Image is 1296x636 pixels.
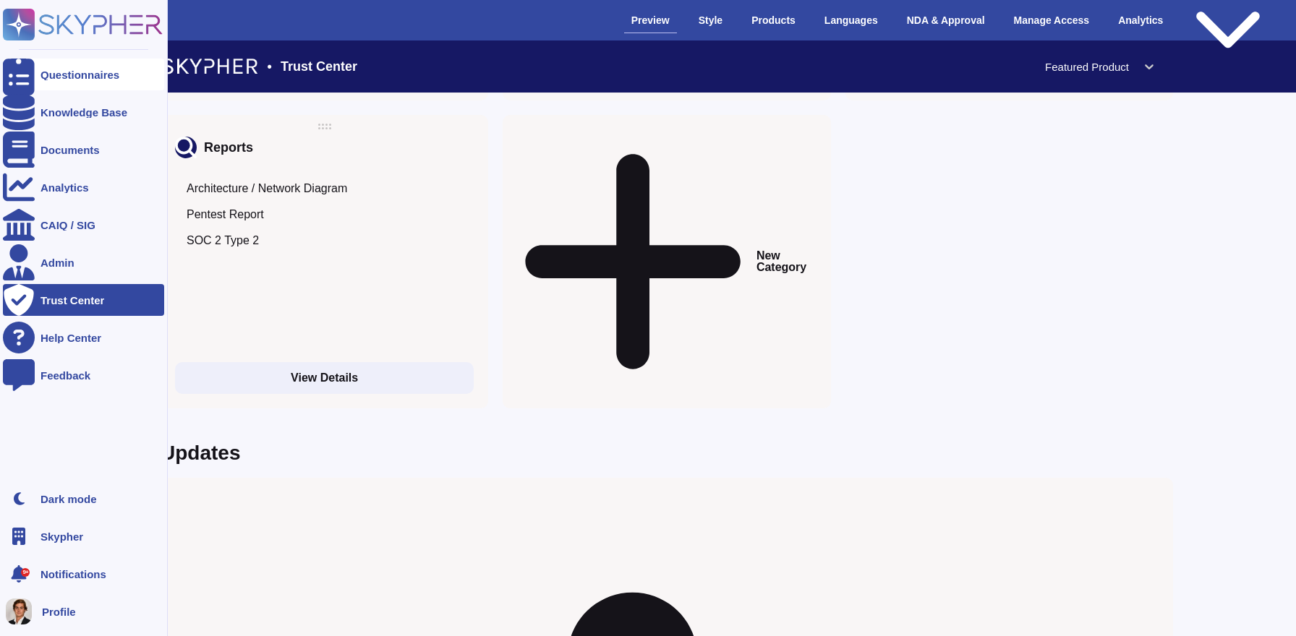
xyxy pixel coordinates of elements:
div: Knowledge Base [40,107,127,118]
div: Help Center [40,332,101,343]
a: Analytics [3,171,164,203]
div: Feedback [40,370,90,381]
div: Pentest Report [187,207,264,222]
a: Knowledge Base [3,96,164,128]
div: Admin [40,257,74,268]
div: Documents [40,145,100,155]
img: Company Banner [161,52,259,81]
div: 9+ [21,568,30,577]
button: user [3,596,42,627]
a: Feedback [3,359,164,391]
a: CAIQ / SIG [3,209,164,241]
span: Trust Center [281,60,357,73]
span: Skypher [40,531,83,542]
img: user [6,598,32,624]
a: Questionnaires [3,59,164,90]
div: Analytics [1111,8,1170,33]
div: New Category [503,115,830,408]
button: View Details [175,362,474,394]
div: Architecture / Network Diagram [187,181,347,196]
div: SOC 2 Type 2 [187,233,259,248]
span: Notifications [40,569,106,580]
div: Products [744,8,803,33]
div: Updates [161,443,240,463]
div: NDA & Approval [900,8,992,33]
span: Profile [42,606,76,617]
div: Preview [624,8,677,33]
div: Style [691,8,730,33]
div: Dark mode [40,494,97,504]
a: Admin [3,246,164,278]
div: Analytics [40,182,89,193]
div: Trust Center [40,295,104,306]
a: Trust Center [3,284,164,316]
div: Questionnaires [40,69,119,80]
a: Documents [3,134,164,166]
span: • [268,60,272,73]
div: Languages [817,8,885,33]
div: CAIQ / SIG [40,220,95,231]
a: Help Center [3,322,164,353]
div: Reports [204,140,253,155]
div: Manage Access [1007,8,1097,33]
